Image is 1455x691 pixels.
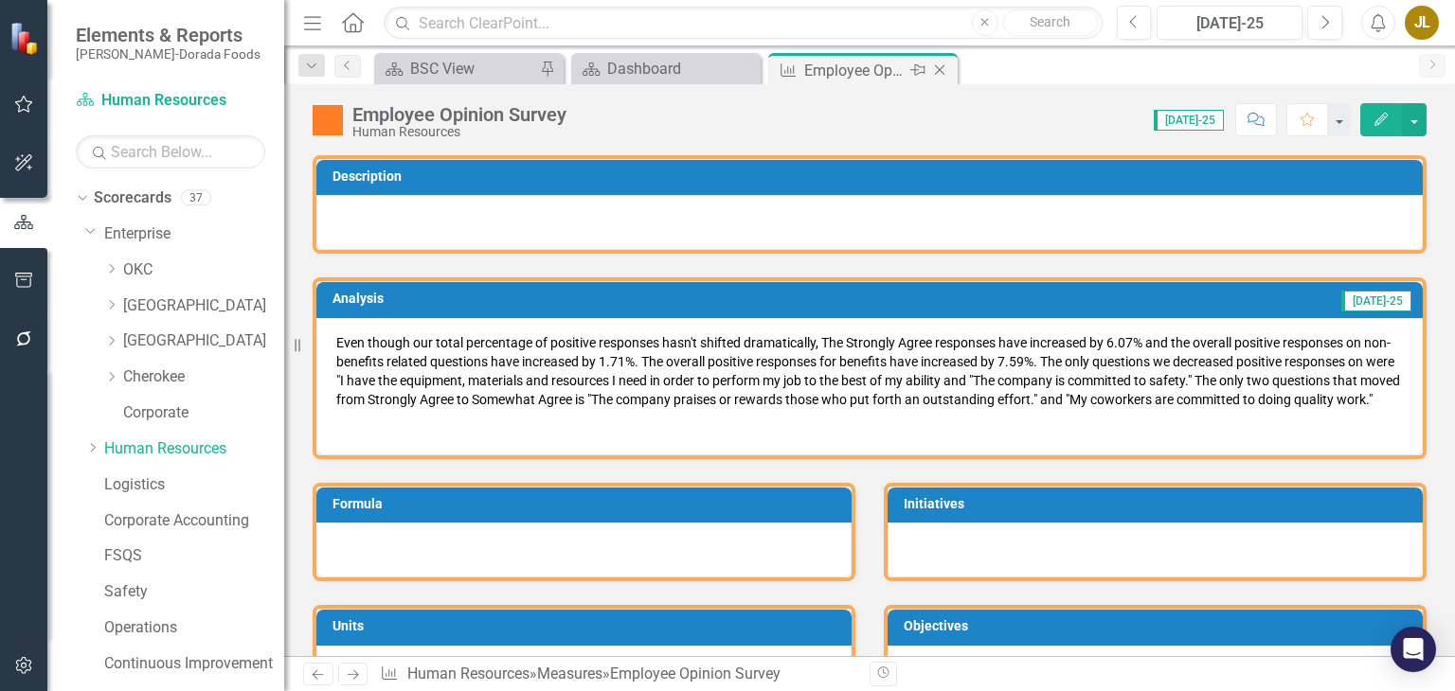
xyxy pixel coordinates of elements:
h3: Analysis [332,292,781,306]
a: Human Resources [407,664,530,682]
button: JL [1405,6,1439,40]
input: Search Below... [76,135,265,168]
a: Human Resources [104,438,284,460]
a: Cherokee [123,366,284,388]
a: Safety [104,581,284,603]
a: FSQS [104,545,284,567]
a: Scorecards [94,187,171,209]
a: Enterprise [104,223,284,245]
a: Logistics [104,474,284,496]
div: [DATE]-25 [1163,12,1296,35]
a: [GEOGRAPHIC_DATA] [123,330,284,352]
a: BSC View [379,57,535,80]
h3: Initiatives [904,497,1413,511]
a: Corporate Accounting [104,510,284,532]
h3: Description [332,169,1413,184]
div: Employee Opinion Survey [352,104,566,125]
h3: Formula [332,497,842,511]
button: [DATE]-25 [1157,6,1302,40]
span: [DATE]-25 [1154,110,1224,131]
span: Elements & Reports [76,24,260,46]
button: Search [1003,9,1098,36]
div: Open Intercom Messenger [1391,627,1436,672]
div: Dashboard [607,57,756,80]
a: Continuous Improvement [104,653,284,675]
div: Employee Opinion Survey [804,59,906,82]
div: Human Resources [352,125,566,139]
a: [GEOGRAPHIC_DATA] [123,295,284,317]
a: Operations [104,617,284,639]
small: [PERSON_NAME]-Dorada Foods [76,46,260,62]
a: OKC [123,259,284,281]
h3: Objectives [904,619,1413,633]
div: 37 [181,190,211,206]
div: Employee Opinion Survey [610,664,781,682]
input: Search ClearPoint... [384,7,1102,40]
p: Even though our total percentage of positive responses hasn't shifted dramatically, The Strongly ... [336,333,1403,413]
img: ClearPoint Strategy [9,22,43,55]
span: [DATE]-25 [1341,291,1411,311]
span: Search [1030,14,1070,29]
div: BSC View [410,57,535,80]
img: Warning [313,105,343,135]
a: Dashboard [576,57,756,80]
div: » » [380,664,855,685]
h3: Units [332,619,842,633]
a: Corporate [123,402,284,424]
a: Human Resources [76,90,265,112]
a: Measures [537,664,602,682]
